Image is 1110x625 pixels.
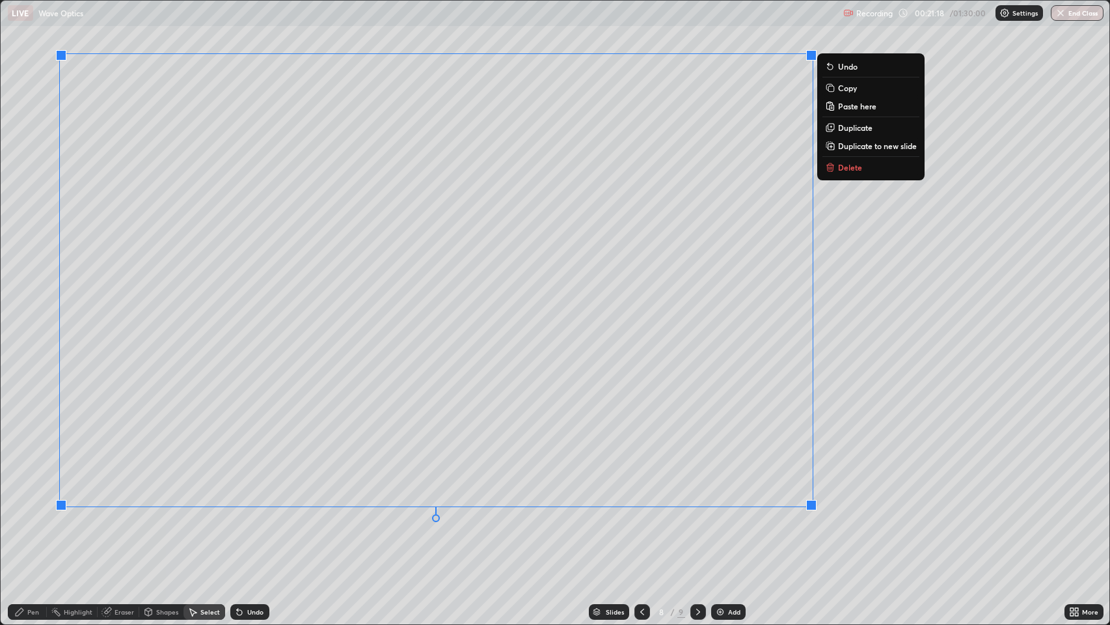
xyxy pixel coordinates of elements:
p: LIVE [12,8,29,18]
div: Undo [247,609,264,615]
button: Copy [822,80,919,96]
button: Paste here [822,98,919,114]
p: Duplicate to new slide [838,141,917,151]
img: end-class-cross [1055,8,1066,18]
div: 9 [677,606,685,618]
button: Duplicate [822,120,919,135]
p: Duplicate [838,122,873,133]
div: 8 [655,608,668,616]
div: / [671,608,675,616]
p: Delete [838,162,862,173]
img: recording.375f2c34.svg [843,8,854,18]
p: Undo [838,61,858,72]
p: Wave Optics [38,8,83,18]
p: Recording [856,8,893,18]
div: Shapes [156,609,178,615]
div: Pen [27,609,39,615]
button: Delete [822,160,919,175]
img: add-slide-button [715,607,725,617]
div: More [1082,609,1098,615]
img: class-settings-icons [999,8,1010,18]
p: Copy [838,83,857,93]
p: Settings [1012,10,1038,16]
div: Select [200,609,220,615]
button: End Class [1051,5,1103,21]
div: Highlight [64,609,92,615]
div: Add [728,609,740,615]
p: Paste here [838,101,876,111]
button: Duplicate to new slide [822,138,919,154]
div: Slides [606,609,624,615]
button: Undo [822,59,919,74]
div: Eraser [115,609,134,615]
